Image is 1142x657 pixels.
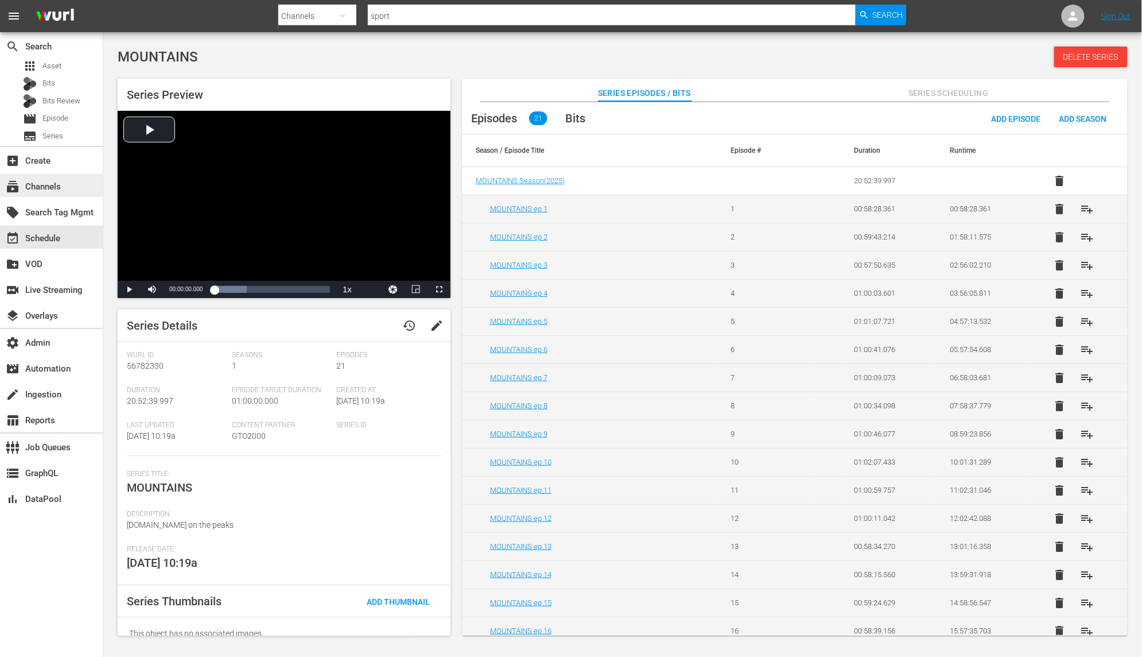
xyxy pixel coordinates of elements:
[23,59,37,73] span: Asset
[6,466,20,480] span: GraphQL
[841,561,937,589] td: 00:58:15.560
[1080,230,1094,244] span: playlist_add
[127,594,222,608] span: Series Thumbnails
[1052,399,1066,413] span: delete
[1046,280,1073,307] button: delete
[23,112,37,126] span: Episode
[1073,308,1101,335] button: playlist_add
[1080,596,1094,610] span: playlist_add
[841,364,937,392] td: 01:00:09.073
[1080,315,1094,328] span: playlist_add
[1073,617,1101,645] button: playlist_add
[841,617,937,645] td: 00:58:39.156
[936,195,1032,223] td: 00:58:28.361
[1054,47,1128,67] button: Delete Series
[336,351,436,360] span: Episodes
[982,108,1050,129] button: Add Episode
[936,420,1032,448] td: 08:59:23.856
[1080,484,1094,497] span: playlist_add
[232,396,278,405] span: 01:00:00.000
[717,392,813,420] td: 8
[490,289,547,297] a: MOUNTAINS ep 4
[1046,561,1073,589] button: delete
[127,88,203,102] span: Series Preview
[1046,420,1073,448] button: delete
[6,154,20,168] span: Create
[7,9,21,23] span: menu
[936,134,1032,167] th: Runtime
[42,113,68,124] span: Episode
[490,317,547,326] a: MOUNTAINS ep 5
[841,335,937,364] td: 01:00:41.076
[232,351,331,360] span: Seasons
[490,261,547,269] a: MOUNTAINS ep 3
[1046,167,1073,195] button: delete
[1052,315,1066,328] span: delete
[430,319,444,333] span: edit
[232,386,331,395] span: Episode Target Duration
[6,309,20,323] span: Overlays
[841,167,937,195] td: 20:52:39.997
[1046,449,1073,476] button: delete
[336,361,345,370] span: 21
[1046,336,1073,364] button: delete
[1050,108,1116,129] button: Add Season
[490,204,547,213] a: MOUNTAINS ep 1
[565,111,585,125] span: Bits
[6,283,20,297] span: Live Streaming
[717,504,813,532] td: 12
[127,319,197,333] span: Series Details
[127,421,226,430] span: Last Updated
[1073,280,1101,307] button: playlist_add
[936,251,1032,279] td: 02:56:02.210
[6,257,20,271] span: VOD
[1073,392,1101,420] button: playlist_add
[1073,252,1101,279] button: playlist_add
[1073,505,1101,532] button: playlist_add
[841,134,937,167] th: Duration
[490,233,547,241] a: MOUNTAINS ep 2
[529,111,547,125] span: 21
[490,486,551,494] a: MOUNTAINS ep 11
[936,392,1032,420] td: 07:58:37.779
[1052,287,1066,300] span: delete
[1052,540,1066,554] span: delete
[1073,336,1101,364] button: playlist_add
[169,286,203,292] span: 00:00:00.000
[1080,258,1094,272] span: playlist_add
[1052,484,1066,497] span: delete
[118,617,450,650] div: This object has no associated images.
[6,40,20,53] span: Search
[1073,589,1101,617] button: playlist_add
[23,94,37,108] div: Bits Review
[336,386,436,395] span: Created At
[6,231,20,245] span: Schedule
[42,95,80,107] span: Bits Review
[1046,308,1073,335] button: delete
[1080,287,1094,300] span: playlist_add
[1046,195,1073,223] button: delete
[936,307,1032,335] td: 04:57:13.532
[1080,512,1094,525] span: playlist_add
[127,386,226,395] span: Duration
[118,49,198,65] span: MOUNTAINS
[1052,568,1066,582] span: delete
[856,5,906,25] button: Search
[336,421,436,430] span: Series ID
[1073,420,1101,448] button: playlist_add
[1073,561,1101,589] button: playlist_add
[841,532,937,561] td: 00:58:34.270
[717,420,813,448] td: 9
[841,504,937,532] td: 01:00:11.042
[476,176,565,185] a: MOUNTAINS Season(2025)
[214,286,330,293] div: Progress Bar
[936,617,1032,645] td: 15:57:35.703
[232,431,266,440] span: GTO2000
[42,60,61,72] span: Asset
[6,336,20,350] span: Admin
[936,561,1032,589] td: 13:59:31.918
[6,206,20,219] span: Search Tag Mgmt
[336,396,385,405] span: [DATE] 10:19a
[1073,449,1101,476] button: playlist_add
[841,476,937,504] td: 01:00:59.757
